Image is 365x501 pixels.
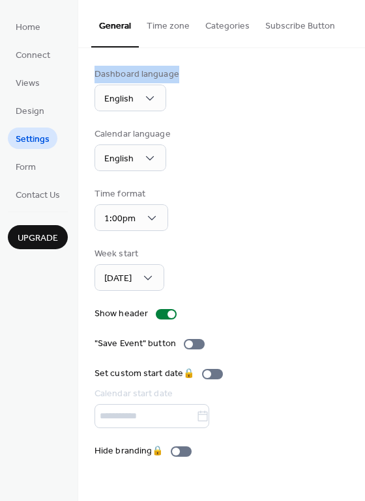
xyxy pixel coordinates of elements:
span: Form [16,161,36,174]
a: Contact Us [8,183,68,205]
span: 1:00pm [104,210,136,228]
a: Design [8,100,52,121]
a: Connect [8,44,58,65]
span: English [104,150,134,168]
div: Time format [95,187,166,201]
div: "Save Event" button [95,337,176,351]
span: English [104,90,134,108]
span: Upgrade [18,232,58,245]
div: Calendar language [95,128,171,141]
a: Settings [8,128,57,149]
a: Home [8,16,48,37]
a: Views [8,72,48,93]
a: Form [8,156,44,177]
button: Upgrade [8,225,68,249]
div: Dashboard language [95,68,179,81]
div: Show header [95,307,148,321]
span: Connect [16,49,50,62]
span: Contact Us [16,189,60,202]
span: Home [16,21,40,34]
span: Design [16,105,44,118]
span: Views [16,77,40,90]
span: [DATE] [104,270,132,288]
div: Week start [95,247,162,261]
span: Settings [16,133,50,146]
